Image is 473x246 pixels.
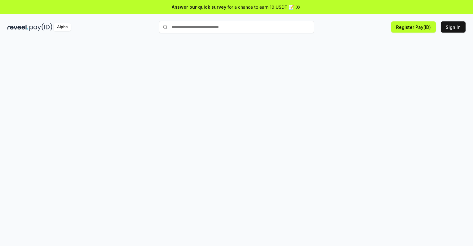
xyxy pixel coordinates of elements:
[7,23,28,31] img: reveel_dark
[29,23,52,31] img: pay_id
[228,4,294,10] span: for a chance to earn 10 USDT 📝
[391,21,436,33] button: Register Pay(ID)
[172,4,226,10] span: Answer our quick survey
[54,23,71,31] div: Alpha
[441,21,466,33] button: Sign In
